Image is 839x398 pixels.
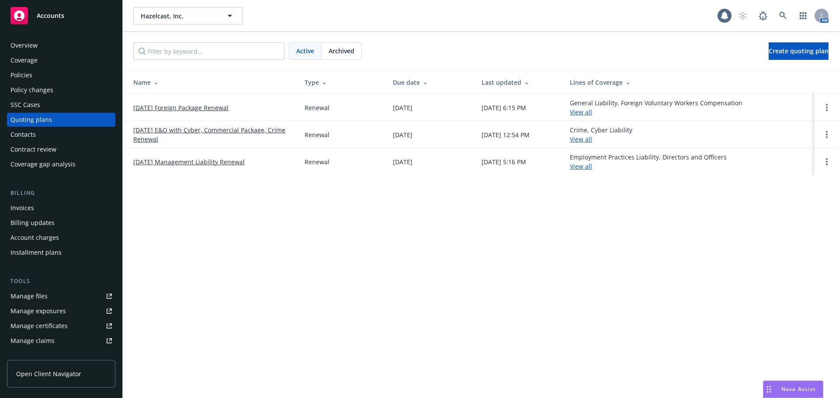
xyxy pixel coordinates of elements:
[570,135,592,143] a: View all
[10,246,62,260] div: Installment plans
[769,42,829,60] a: Create quoting plan
[7,246,115,260] a: Installment plans
[7,319,115,333] a: Manage certificates
[16,369,81,378] span: Open Client Navigator
[393,103,413,112] div: [DATE]
[7,83,115,97] a: Policy changes
[393,78,467,87] div: Due date
[10,98,40,112] div: SSC Cases
[7,201,115,215] a: Invoices
[10,231,59,245] div: Account charges
[7,304,115,318] a: Manage exposures
[296,46,314,55] span: Active
[7,3,115,28] a: Accounts
[7,128,115,142] a: Contacts
[570,108,592,116] a: View all
[10,201,34,215] div: Invoices
[570,125,632,144] div: Crime, Cyber Liability
[7,349,115,363] a: Manage BORs
[305,103,329,112] div: Renewal
[329,46,354,55] span: Archived
[822,102,832,113] a: Open options
[7,289,115,303] a: Manage files
[7,142,115,156] a: Contract review
[10,113,52,127] div: Quoting plans
[133,157,245,166] a: [DATE] Management Liability Renewal
[133,103,229,112] a: [DATE] Foreign Package Renewal
[570,78,808,87] div: Lines of Coverage
[822,129,832,140] a: Open options
[10,349,52,363] div: Manage BORs
[7,98,115,112] a: SSC Cases
[7,334,115,348] a: Manage claims
[10,53,38,67] div: Coverage
[7,53,115,67] a: Coverage
[37,12,64,19] span: Accounts
[482,78,556,87] div: Last updated
[10,216,55,230] div: Billing updates
[141,11,216,21] span: Hazelcast, Inc.
[10,304,66,318] div: Manage exposures
[7,113,115,127] a: Quoting plans
[7,216,115,230] a: Billing updates
[769,47,829,55] span: Create quoting plan
[754,7,772,24] a: Report a Bug
[133,42,284,60] input: Filter by keyword...
[7,38,115,52] a: Overview
[781,385,816,393] span: Nova Assist
[7,277,115,286] div: Tools
[7,231,115,245] a: Account charges
[393,157,413,166] div: [DATE]
[10,319,68,333] div: Manage certificates
[570,162,592,170] a: View all
[7,189,115,197] div: Billing
[133,7,243,24] button: Hazelcast, Inc.
[774,7,792,24] a: Search
[482,130,530,139] div: [DATE] 12:54 PM
[822,156,832,167] a: Open options
[10,157,76,171] div: Coverage gap analysis
[10,289,48,303] div: Manage files
[7,68,115,82] a: Policies
[482,157,526,166] div: [DATE] 5:16 PM
[305,78,379,87] div: Type
[305,130,329,139] div: Renewal
[10,142,56,156] div: Contract review
[794,7,812,24] a: Switch app
[734,7,752,24] a: Start snowing
[10,38,38,52] div: Overview
[482,103,526,112] div: [DATE] 6:15 PM
[393,130,413,139] div: [DATE]
[763,381,823,398] button: Nova Assist
[133,78,291,87] div: Name
[10,334,55,348] div: Manage claims
[570,98,742,117] div: General Liability, Foreign Voluntary Workers Compensation
[763,381,774,398] div: Drag to move
[570,152,727,171] div: Employment Practices Liability, Directors and Officers
[10,128,36,142] div: Contacts
[10,83,53,97] div: Policy changes
[133,125,291,144] a: [DATE] E&O with Cyber, Commercial Package, Crime Renewal
[10,68,32,82] div: Policies
[305,157,329,166] div: Renewal
[7,157,115,171] a: Coverage gap analysis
